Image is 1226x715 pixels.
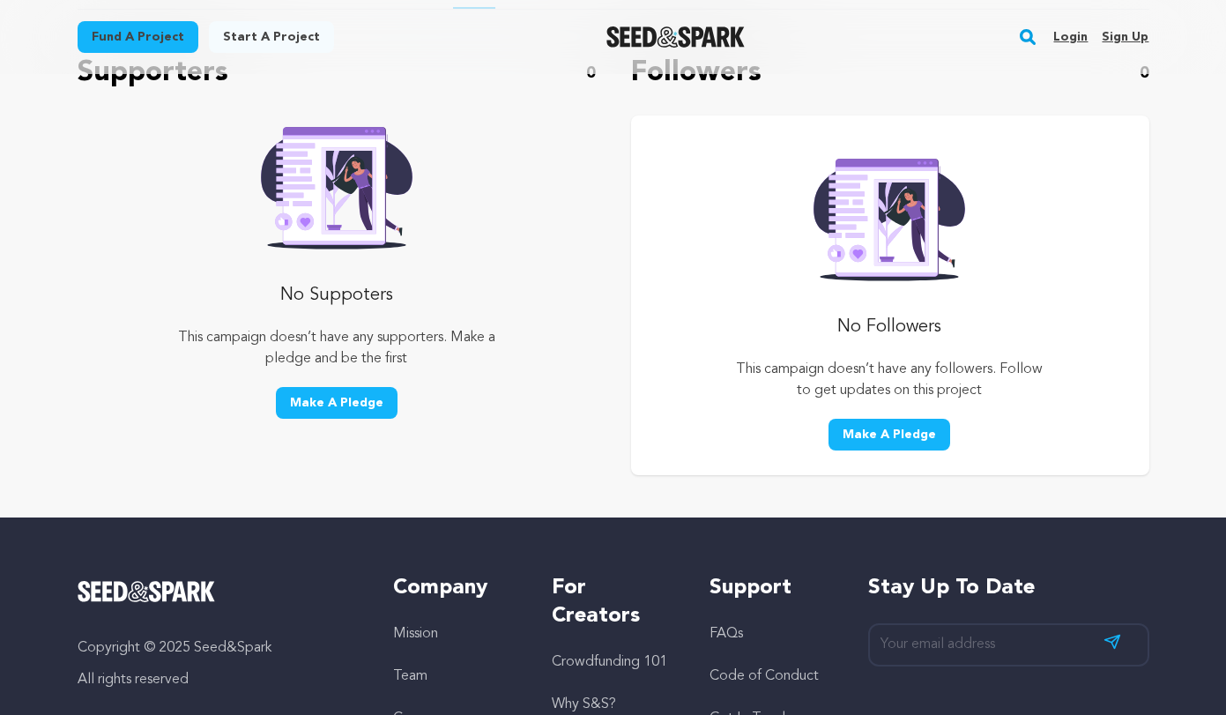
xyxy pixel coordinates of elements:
a: Team [393,669,427,683]
a: Mission [393,627,438,641]
a: Seed&Spark Homepage [78,581,359,602]
a: Why S&S? [552,697,616,711]
img: Seed&Spark Rafiki Image [247,115,427,250]
button: Make A Pledge [828,419,950,451]
a: Sign up [1102,23,1148,51]
p: All rights reserved [78,669,359,690]
p: This campaign doesn’t have any followers. Follow to get updates on this project [729,359,1051,401]
p: No Suppoters [164,278,509,313]
a: Fund a project [78,21,198,53]
h5: For Creators [552,574,674,630]
a: Crowdfunding 101 [552,655,667,669]
a: Code of Conduct [710,669,819,683]
p: Copyright © 2025 Seed&Spark [78,637,359,659]
button: Make A Pledge [276,387,398,419]
img: Seed&Spark Rafiki Image [799,147,979,281]
a: FAQs [710,627,743,641]
h5: Support [710,574,832,602]
a: Seed&Spark Homepage [606,26,745,48]
p: No Followers [729,309,1051,345]
p: This campaign doesn’t have any supporters. Make a pledge and be the first [164,327,509,369]
img: Seed&Spark Logo Dark Mode [606,26,745,48]
a: Login [1053,23,1088,51]
img: Seed&Spark Logo [78,581,216,602]
h5: Stay up to date [868,574,1149,602]
h5: Company [393,574,516,602]
a: Start a project [209,21,334,53]
input: Your email address [868,623,1149,667]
